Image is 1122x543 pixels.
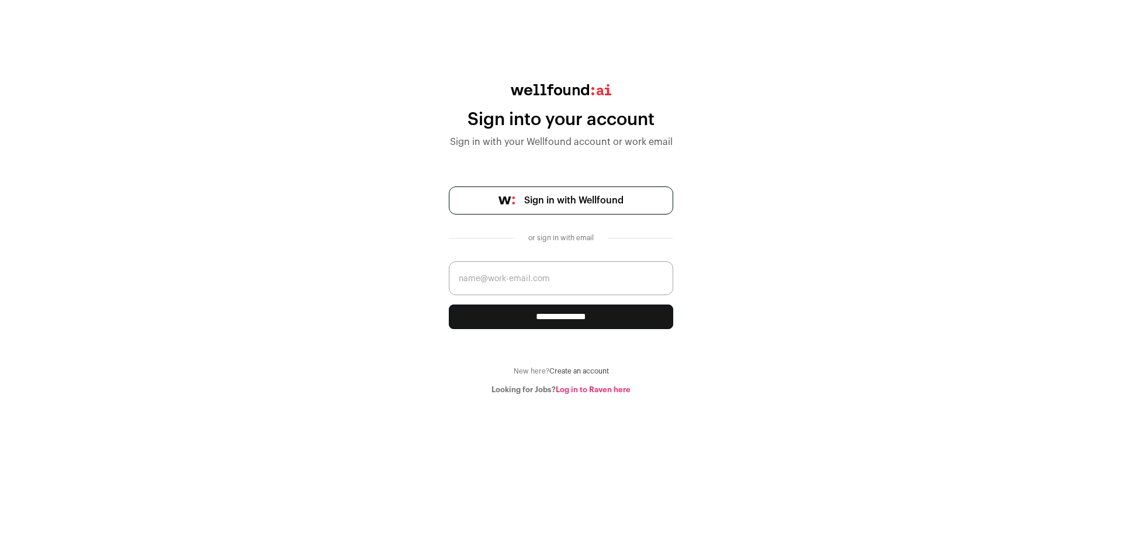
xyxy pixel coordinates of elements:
[524,193,624,207] span: Sign in with Wellfound
[449,261,673,295] input: name@work-email.com
[449,366,673,376] div: New here?
[556,386,631,393] a: Log in to Raven here
[449,135,673,149] div: Sign in with your Wellfound account or work email
[524,233,598,243] div: or sign in with email
[449,186,673,215] a: Sign in with Wellfound
[549,368,609,375] a: Create an account
[449,109,673,130] div: Sign into your account
[498,196,515,205] img: wellfound-symbol-flush-black-fb3c872781a75f747ccb3a119075da62bfe97bd399995f84a933054e44a575c4.png
[449,385,673,395] div: Looking for Jobs?
[511,84,611,95] img: wellfound:ai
